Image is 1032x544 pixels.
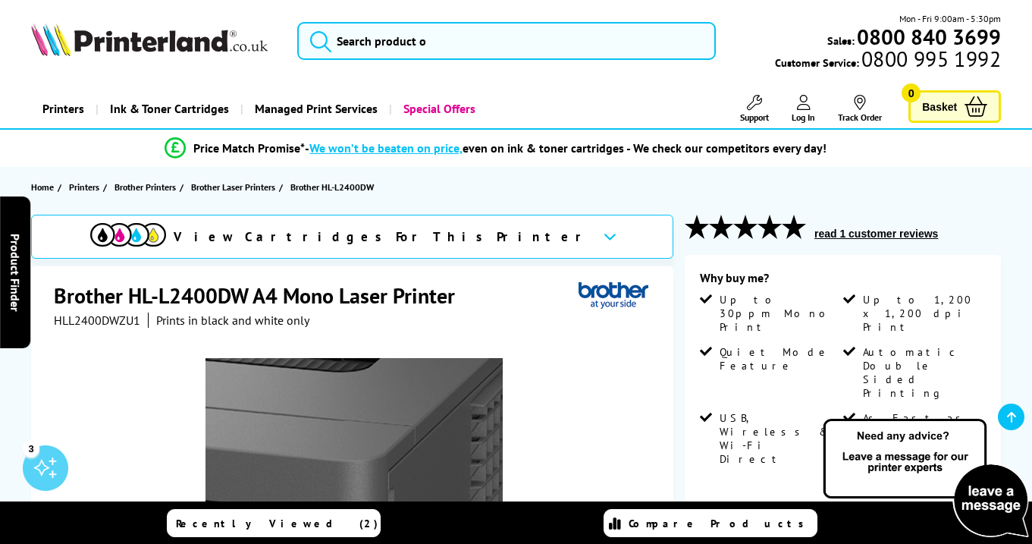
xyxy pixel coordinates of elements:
[720,345,840,373] span: Quiet Mode Feature
[857,23,1001,51] b: 0800 840 3699
[8,233,23,311] span: Product Finder
[31,179,58,195] a: Home
[23,440,39,457] div: 3
[810,227,943,241] button: read 1 customer reviews
[114,179,180,195] a: Brother Printers
[859,52,1001,66] span: 0800 995 1992
[899,11,1001,26] span: Mon - Fri 9:00am - 5:30pm
[389,90,487,128] a: Special Offers
[902,83,921,102] span: 0
[863,345,983,400] span: Automatic Double Sided Printing
[700,270,986,293] div: Why buy me?
[69,179,103,195] a: Printers
[191,179,279,195] a: Brother Laser Printers
[922,96,957,117] span: Basket
[820,417,1032,541] img: Open Live Chat window
[297,22,716,60] input: Search product o
[193,140,305,156] span: Price Match Promise*
[90,223,166,247] img: View Cartridges
[54,313,140,328] span: HLL2400DWZU1
[290,179,378,195] a: Brother HL-L2400DW
[720,411,840,466] span: USB, Wireless & Wi-Fi Direct
[775,52,1001,70] span: Customer Service:
[69,179,99,195] span: Printers
[604,509,817,537] a: Compare Products
[167,509,381,537] a: Recently Viewed (2)
[31,179,54,195] span: Home
[96,90,240,128] a: Ink & Toner Cartridges
[720,293,840,334] span: Up to 30ppm Mono Print
[827,33,855,48] span: Sales:
[110,90,229,128] span: Ink & Toner Cartridges
[54,281,470,310] h1: Brother HL-L2400DW A4 Mono Laser Printer
[629,517,812,530] span: Compare Products
[855,30,1001,44] a: 0800 840 3699
[740,95,769,123] a: Support
[309,140,463,156] span: We won’t be beaten on price,
[240,90,389,128] a: Managed Print Services
[8,135,983,162] li: modal_Promise
[31,23,278,59] a: Printerland Logo
[114,179,176,195] span: Brother Printers
[290,179,374,195] span: Brother HL-L2400DW
[305,140,827,156] div: - even on ink & toner cartridges - We check our competitors every day!
[31,90,96,128] a: Printers
[31,23,268,56] img: Printerland Logo
[740,112,769,123] span: Support
[176,517,378,530] span: Recently Viewed (2)
[908,90,1001,123] a: Basket 0
[863,411,983,452] span: As Fast as 8.5 Seconds First page
[174,228,591,245] span: View Cartridges For This Printer
[792,112,815,123] span: Log In
[838,95,882,123] a: Track Order
[579,281,648,310] img: Brother
[156,313,309,328] i: Prints in black and white only
[792,95,815,123] a: Log In
[191,179,275,195] span: Brother Laser Printers
[863,293,983,334] span: Up to 1,200 x 1,200 dpi Print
